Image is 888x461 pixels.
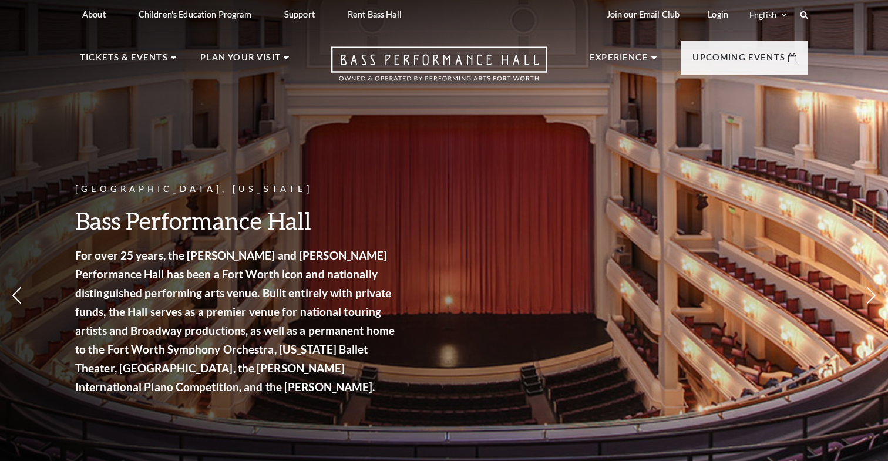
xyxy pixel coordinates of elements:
[75,248,395,393] strong: For over 25 years, the [PERSON_NAME] and [PERSON_NAME] Performance Hall has been a Fort Worth ico...
[80,51,168,72] p: Tickets & Events
[200,51,281,72] p: Plan Your Visit
[590,51,648,72] p: Experience
[75,182,398,197] p: [GEOGRAPHIC_DATA], [US_STATE]
[82,9,106,19] p: About
[284,9,315,19] p: Support
[75,206,398,235] h3: Bass Performance Hall
[747,9,789,21] select: Select:
[139,9,251,19] p: Children's Education Program
[692,51,785,72] p: Upcoming Events
[348,9,402,19] p: Rent Bass Hall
